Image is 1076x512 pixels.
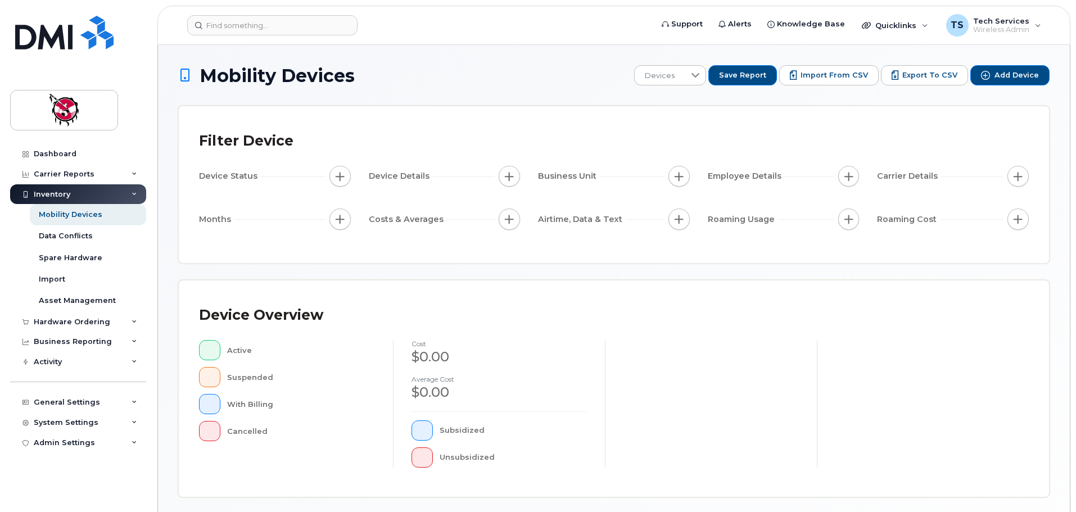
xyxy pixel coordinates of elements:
[199,170,261,182] span: Device Status
[227,367,376,387] div: Suspended
[538,170,600,182] span: Business Unit
[994,70,1039,80] span: Add Device
[902,70,957,80] span: Export to CSV
[227,394,376,414] div: With Billing
[708,65,777,85] button: Save Report
[440,447,587,468] div: Unsubsidized
[199,214,234,225] span: Months
[538,214,626,225] span: Airtime, Data & Text
[227,340,376,360] div: Active
[440,420,587,441] div: Subsidized
[412,347,587,366] div: $0.00
[369,170,433,182] span: Device Details
[877,214,940,225] span: Roaming Cost
[635,66,685,86] span: Devices
[199,301,323,330] div: Device Overview
[708,214,778,225] span: Roaming Usage
[199,126,293,156] div: Filter Device
[369,214,447,225] span: Costs & Averages
[970,65,1050,85] button: Add Device
[412,383,587,402] div: $0.00
[227,421,376,441] div: Cancelled
[877,170,941,182] span: Carrier Details
[801,70,868,80] span: Import from CSV
[200,66,355,85] span: Mobility Devices
[881,65,968,85] button: Export to CSV
[719,70,766,80] span: Save Report
[412,340,587,347] h4: cost
[708,170,785,182] span: Employee Details
[779,65,879,85] button: Import from CSV
[412,375,587,383] h4: Average cost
